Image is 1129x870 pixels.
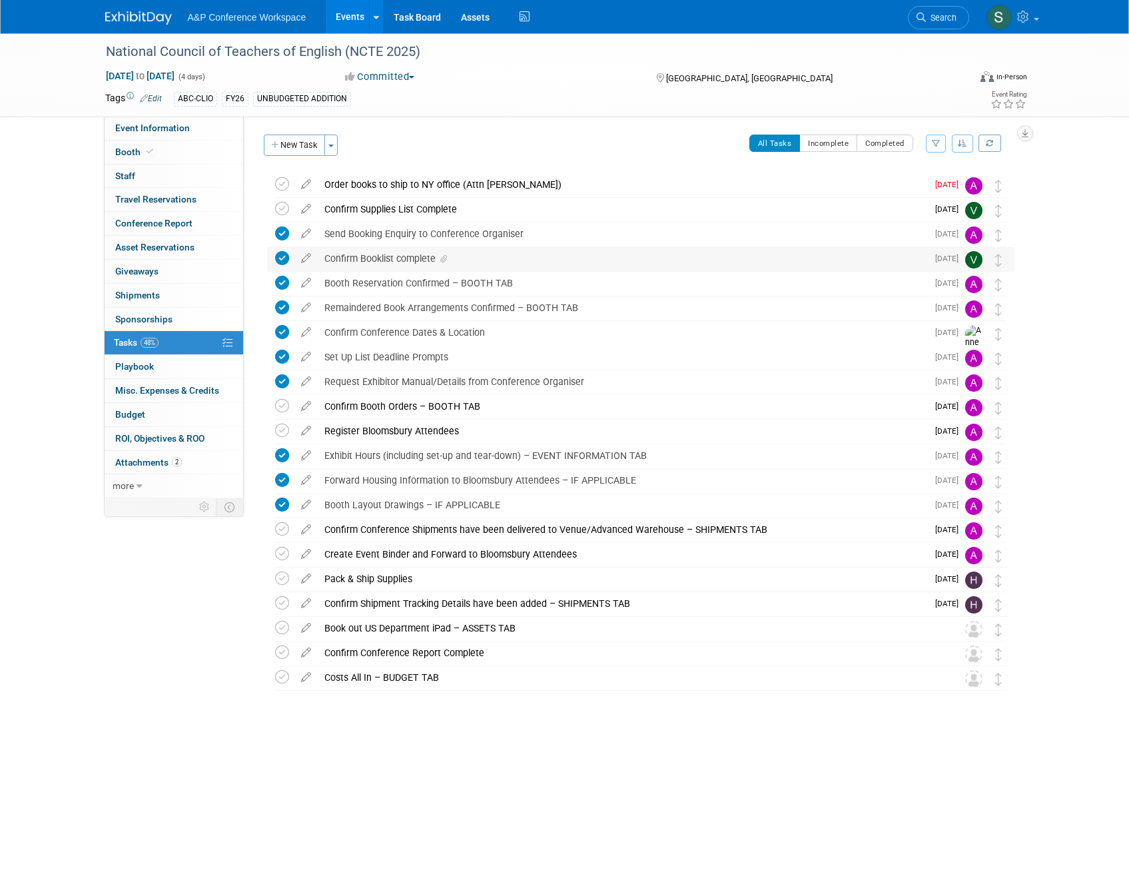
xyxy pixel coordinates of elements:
[965,374,982,392] img: Amanda Oney
[105,379,243,402] a: Misc. Expenses & Credits
[294,499,318,511] a: edit
[105,284,243,307] a: Shipments
[926,13,956,23] span: Search
[294,302,318,314] a: edit
[115,266,159,276] span: Giveaways
[995,180,1002,193] i: Move task
[105,212,243,235] a: Conference Report
[294,671,318,683] a: edit
[105,165,243,188] a: Staff
[318,568,927,590] div: Pack & Ship Supplies
[965,621,982,638] img: Unassigned
[965,300,982,318] img: Amanda Oney
[995,550,1002,562] i: Move task
[113,480,134,491] span: more
[115,433,204,444] span: ROI, Objectives & ROO
[995,377,1002,390] i: Move task
[294,622,318,634] a: edit
[318,198,927,220] div: Confirm Supplies List Complete
[995,476,1002,488] i: Move task
[935,229,965,238] span: [DATE]
[995,599,1002,612] i: Move task
[995,328,1002,340] i: Move task
[965,572,982,589] img: Hannah Siegel
[935,180,965,189] span: [DATE]
[318,395,927,418] div: Confirm Booth Orders – BOOTH TAB
[935,402,965,411] span: [DATE]
[264,135,325,156] button: New Task
[105,70,175,82] span: [DATE] [DATE]
[965,251,982,268] img: Veronica Dove
[935,426,965,436] span: [DATE]
[935,525,965,534] span: [DATE]
[318,173,927,196] div: Order books to ship to NY office (Attn [PERSON_NAME])
[294,548,318,560] a: edit
[965,276,982,293] img: Amanda Oney
[318,370,927,393] div: Request Exhibitor Manual/Details from Conference Organiser
[114,337,159,348] span: Tasks
[995,254,1002,266] i: Move task
[105,355,243,378] a: Playbook
[935,303,965,312] span: [DATE]
[115,361,154,372] span: Playbook
[965,325,985,372] img: Anne Weston
[935,205,965,214] span: [DATE]
[105,403,243,426] a: Budget
[935,377,965,386] span: [DATE]
[995,426,1002,439] i: Move task
[978,135,1001,152] a: Refresh
[294,450,318,462] a: edit
[318,666,939,689] div: Costs All In – BUDGET TAB
[318,592,927,615] div: Confirm Shipment Tracking Details have been added – SHIPMENTS TAB
[995,451,1002,464] i: Move task
[995,525,1002,538] i: Move task
[193,498,216,516] td: Personalize Event Tab Strip
[965,547,982,564] img: Amanda Oney
[935,451,965,460] span: [DATE]
[935,352,965,362] span: [DATE]
[318,543,927,566] div: Create Event Binder and Forward to Bloomsbury Attendees
[105,117,243,140] a: Event Information
[965,596,982,614] img: Hannah Siegel
[935,328,965,337] span: [DATE]
[965,202,982,219] img: Veronica Dove
[995,278,1002,291] i: Move task
[666,73,833,83] span: [GEOGRAPHIC_DATA], [GEOGRAPHIC_DATA]
[318,518,927,541] div: Confirm Conference Shipments have been delivered to Venue/Advanced Warehouse – SHIPMENTS TAB
[115,409,145,420] span: Budget
[986,5,1012,30] img: Samantha Klein
[216,498,243,516] td: Toggle Event Tabs
[294,400,318,412] a: edit
[105,91,162,107] td: Tags
[172,457,182,467] span: 2
[935,500,965,510] span: [DATE]
[908,6,969,29] a: Search
[294,524,318,536] a: edit
[318,469,927,492] div: Forward Housing Information to Bloomsbury Attendees – IF APPLICABLE
[995,500,1002,513] i: Move task
[995,205,1002,217] i: Move task
[318,494,927,516] div: Booth Layout Drawings – IF APPLICABLE
[101,40,949,64] div: National Council of Teachers of English (NCTE 2025)
[105,474,243,498] a: more
[995,303,1002,316] i: Move task
[799,135,857,152] button: Incomplete
[318,617,939,640] div: Book out US Department iPad – ASSETS TAB
[965,448,982,466] img: Amanda Oney
[294,179,318,191] a: edit
[990,91,1026,98] div: Event Rating
[105,141,243,164] a: Booth
[105,427,243,450] a: ROI, Objectives & ROO
[105,451,243,474] a: Attachments2
[105,308,243,331] a: Sponsorships
[147,148,153,155] i: Booth reservation complete
[965,498,982,515] img: Amanda Oney
[935,278,965,288] span: [DATE]
[115,123,190,133] span: Event Information
[141,338,159,348] span: 48%
[318,222,927,245] div: Send Booking Enquiry to Conference Organiser
[294,425,318,437] a: edit
[294,376,318,388] a: edit
[965,177,982,195] img: Amanda Oney
[294,203,318,215] a: edit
